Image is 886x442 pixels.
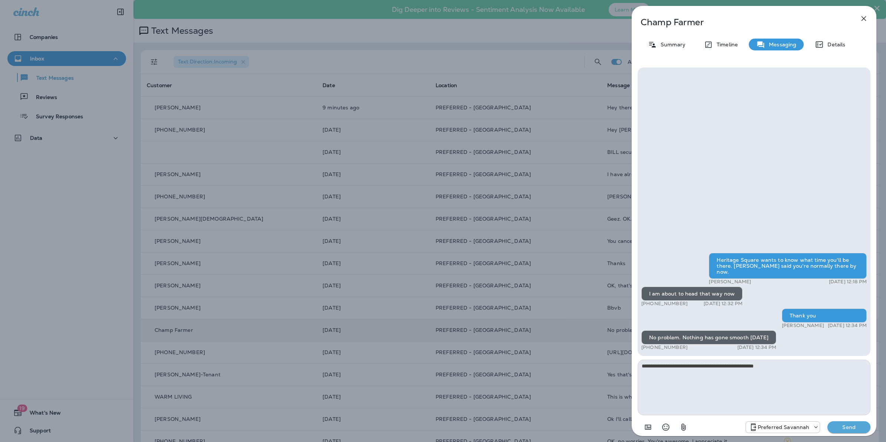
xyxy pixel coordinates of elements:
[782,309,867,323] div: Thank you
[833,424,864,431] p: Send
[709,253,867,279] div: Heritage Square wants to know what time you'll be there. [PERSON_NAME] said you're normally there...
[828,323,867,329] p: [DATE] 12:34 PM
[641,420,655,435] button: Add in a premade template
[641,344,688,350] p: [PHONE_NUMBER]
[641,301,688,307] p: [PHONE_NUMBER]
[824,42,845,47] p: Details
[737,344,776,350] p: [DATE] 12:34 PM
[827,421,870,433] button: Send
[709,279,751,285] p: [PERSON_NAME]
[765,42,796,47] p: Messaging
[658,420,673,435] button: Select an emoji
[829,279,867,285] p: [DATE] 12:18 PM
[641,17,843,27] p: Champ Farmer
[713,42,738,47] p: Timeline
[758,424,810,430] p: Preferred Savannah
[641,287,743,301] div: I am about to head that way now
[782,323,824,329] p: [PERSON_NAME]
[657,42,685,47] p: Summary
[641,330,776,344] div: No problem. Nothing has gone smooth [DATE]
[746,423,820,432] div: +1 (912) 461-3419
[704,301,743,307] p: [DATE] 12:32 PM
